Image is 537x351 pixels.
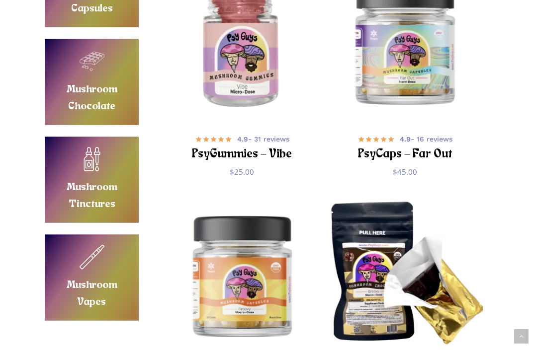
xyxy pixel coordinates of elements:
[400,136,411,143] b: 4.9
[237,135,289,144] span: - 31 reviews
[393,167,417,177] bdi: 45.00
[340,146,470,164] h2: PsyCaps – Far Out
[393,167,397,177] span: $
[177,146,308,164] h2: PsyGummies – Vibe
[230,167,234,177] span: $
[230,167,254,177] bdi: 25.00
[340,134,470,160] a: 4.9- 16 reviews PsyCaps – Far Out
[237,136,248,143] b: 4.9
[514,330,529,344] a: Back to top
[177,134,308,160] a: 4.9- 31 reviews PsyGummies – Vibe
[400,135,452,144] span: - 16 reviews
